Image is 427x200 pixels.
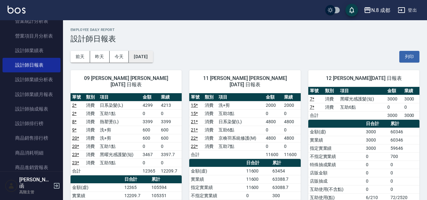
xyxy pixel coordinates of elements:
td: 消費 [203,118,217,126]
a: 設計師業績表 [3,43,60,58]
td: 合計 [71,167,84,175]
span: 12 [PERSON_NAME][DATE] 日報表 [316,75,412,82]
td: 互助5點 [98,159,141,167]
td: 合計 [189,150,203,159]
td: 0 [159,142,182,150]
td: 12209.7 [123,191,150,200]
td: 0 [389,177,419,185]
button: 登出 [395,4,419,16]
td: 黑曜光感護髮(短) [339,95,386,103]
td: 3000 [364,128,389,136]
td: 11600 [245,183,271,191]
td: 105594 [150,183,182,191]
td: 2000 [264,101,282,109]
button: [DATE] [129,51,153,63]
td: 3000 [403,111,419,119]
td: 金額(虛) [71,183,123,191]
td: 0 [141,159,159,167]
td: 4800 [282,118,301,126]
td: 互助6點 [339,103,386,111]
td: 59646 [389,144,419,152]
td: 消費 [84,159,98,167]
th: 業績 [159,93,182,101]
td: 金額(虛) [189,167,244,175]
img: Person [5,179,18,192]
button: 昨天 [90,51,110,63]
td: 4299 [141,101,159,109]
td: 消費 [84,134,98,142]
td: 消費 [203,101,217,109]
td: 消費 [203,126,217,134]
th: 累計 [389,120,419,128]
td: 600 [159,134,182,142]
td: 0 [245,191,271,200]
h2: Employee Daily Report [71,28,419,32]
td: 0 [159,159,182,167]
td: 指定實業績 [189,183,244,191]
td: 0 [364,185,389,193]
th: 業績 [282,93,301,101]
td: 0 [364,161,389,169]
td: 0 [364,152,389,161]
span: 11 [PERSON_NAME] [PERSON_NAME] [DATE] 日報表 [197,75,293,88]
td: 3000 [364,144,389,152]
a: 設計師抽成報表 [3,102,60,116]
td: 12365 [141,167,159,175]
td: 4800 [264,134,282,142]
th: 項目 [98,93,141,101]
h5: [PERSON_NAME]函 [19,177,51,189]
td: 店販金額 [308,169,364,177]
td: 12209.7 [159,167,182,175]
table: a dense table [308,87,419,120]
td: 600 [141,134,159,142]
td: 2000 [282,101,301,109]
td: 日系染髮(L) [217,118,264,126]
td: 消費 [203,134,217,142]
td: 洗+剪 [217,101,264,109]
td: 黑曜光感護髮(短) [98,150,141,159]
button: N.8 成都 [361,4,393,17]
span: 09 [PERSON_NAME] [PERSON_NAME] [DATE] 日報表 [78,75,174,88]
td: 0 [264,126,282,134]
td: 12365 [123,183,150,191]
td: 300 [271,191,301,200]
td: 消費 [84,142,98,150]
td: 4213 [159,101,182,109]
td: 合計 [308,111,323,119]
td: 消費 [84,101,98,109]
td: 京喚羽系統修護(M) [217,134,264,142]
button: 今天 [110,51,129,63]
td: 0 [282,142,301,150]
td: 600 [141,126,159,134]
td: 0 [386,103,402,111]
td: 11600 [264,150,282,159]
td: 3000 [403,95,419,103]
td: 洗+剪 [98,126,141,134]
img: Logo [8,6,26,14]
th: 累計 [150,175,182,184]
td: 消費 [323,103,339,111]
td: 互助3點 [217,109,264,118]
table: a dense table [71,93,182,175]
td: 不指定實業績 [308,152,364,161]
td: 特殊抽成業績 [308,161,364,169]
td: 互助1點 [98,142,141,150]
td: 消費 [323,95,339,103]
td: 實業績 [189,175,244,183]
td: 3397.7 [159,150,182,159]
a: 營業統計分析表 [3,14,60,28]
th: 單號 [308,87,323,95]
td: 不指定實業績 [189,191,244,200]
td: 4800 [264,118,282,126]
td: 0 [403,103,419,111]
a: 設計師日報表 [3,58,60,72]
td: 600 [159,126,182,134]
th: 累計 [271,159,301,167]
a: 商品進銷貨報表 [3,160,60,175]
td: 互助7點 [217,142,264,150]
td: 實業績 [71,191,123,200]
td: 0 [264,142,282,150]
td: 消費 [203,109,217,118]
td: 0 [389,161,419,169]
td: 實業績 [308,136,364,144]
